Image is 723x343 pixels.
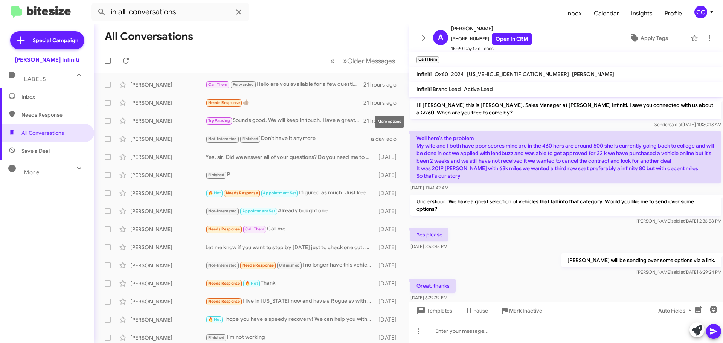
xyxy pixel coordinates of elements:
span: [DATE] 2:52:45 PM [410,244,447,249]
span: [PHONE_NUMBER] [451,33,532,45]
span: All Conversations [21,129,64,137]
span: 2024 [451,71,464,78]
span: said at [671,218,685,224]
span: Infiniti Brand Lead [416,86,461,93]
div: Let me know if you want to stop by [DATE] just to check one out. Have a good evening! [206,244,375,251]
a: Insights [625,3,659,24]
div: [PERSON_NAME] [130,298,206,305]
span: Inbox [21,93,85,101]
div: [DATE] [375,171,403,179]
div: Hello are you available for a few questions [206,80,363,89]
a: Open in CRM [492,33,532,45]
div: [PERSON_NAME] [130,153,206,161]
span: Older Messages [347,57,395,65]
div: P [206,171,375,179]
div: 21 hours ago [363,99,403,107]
span: Infiniti [416,71,432,78]
span: said at [671,269,685,275]
h1: All Conversations [105,30,193,43]
span: [DATE] 6:29:39 PM [410,295,447,300]
p: Hi [PERSON_NAME] this is [PERSON_NAME], Sales Manager at [PERSON_NAME] Infiniti. I saw you connec... [410,98,721,119]
div: 21 hours ago [363,81,403,88]
p: [PERSON_NAME] will be sending over some options via a link. [561,253,721,267]
span: Needs Response [242,263,274,268]
span: Appointment Set [242,209,275,213]
div: [PERSON_NAME] [130,226,206,233]
div: [PERSON_NAME] [130,262,206,269]
div: [PERSON_NAME] [130,316,206,323]
div: [DATE] [375,153,403,161]
p: Well here's the problem My wife and I both have poor scores mine are in the 460 hers are around 5... [410,131,721,183]
div: Thank [206,279,375,288]
div: I'm not working [206,333,375,342]
div: [PERSON_NAME] Infiniti [15,56,79,64]
span: Special Campaign [33,37,78,44]
span: [PERSON_NAME] [DATE] 6:29:24 PM [636,269,721,275]
span: Needs Response [208,281,240,286]
span: Active Lead [464,86,493,93]
a: Calendar [588,3,625,24]
div: I figured as much. Just keeping the AI wizards on their toes. [206,189,375,197]
span: Sender [DATE] 10:30:13 AM [654,122,721,127]
button: CC [688,6,715,18]
span: Auto Fields [658,304,694,317]
span: Needs Response [21,111,85,119]
div: [PERSON_NAME] [130,189,206,197]
span: said at [669,122,682,127]
p: Understood. We have a great selection of vehicles that fall into that category. Would you like me... [410,195,721,216]
span: Finished [208,172,225,177]
small: Call Them [416,56,439,63]
span: Unfinished [279,263,300,268]
span: Needs Response [226,191,258,195]
span: Labels [24,76,46,82]
div: [DATE] [375,334,403,341]
button: Pause [458,304,494,317]
div: [PERSON_NAME] [130,117,206,125]
a: Inbox [560,3,588,24]
span: [US_VEHICLE_IDENTIFICATION_NUMBER] [467,71,569,78]
span: Finished [242,136,259,141]
p: Yes please [410,228,448,241]
button: Previous [326,53,339,69]
div: [PERSON_NAME] [130,81,206,88]
div: 👍🏽 [206,98,363,107]
span: [PERSON_NAME] [DATE] 2:36:58 PM [636,218,721,224]
span: Needs Response [208,299,240,304]
p: Great, thanks [410,279,456,293]
div: CC [694,6,707,18]
div: [PERSON_NAME] [130,171,206,179]
button: Apply Tags [610,31,687,45]
div: 21 hours ago [363,117,403,125]
div: Call me [206,225,375,233]
div: I no longer have this vehicle. [206,261,375,270]
span: Needs Response [208,100,240,105]
span: Finished [208,335,225,340]
div: [PERSON_NAME] [130,207,206,215]
a: Profile [659,3,688,24]
span: » [343,56,347,66]
span: 🔥 Hot [245,281,258,286]
div: [DATE] [375,189,403,197]
span: Call Them [208,82,228,87]
div: Don't have it anymore [206,134,371,143]
span: Pause [473,304,488,317]
input: Search [91,3,249,21]
span: Templates [415,304,452,317]
span: [PERSON_NAME] [572,71,614,78]
span: More [24,169,40,176]
div: [PERSON_NAME] [130,334,206,341]
span: 🔥 Hot [208,191,221,195]
a: Special Campaign [10,31,84,49]
span: Forwarded [231,81,256,88]
span: Not-Interested [208,209,237,213]
button: Auto Fields [652,304,700,317]
span: Not-Interested [208,136,237,141]
div: [PERSON_NAME] [130,99,206,107]
div: More options [375,116,404,128]
span: 15-90 Day Old Leads [451,45,532,52]
span: 🔥 Hot [208,317,221,322]
div: Yes, sir. Did we answer all of your questions? Do you need me to send over any information? [206,153,375,161]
